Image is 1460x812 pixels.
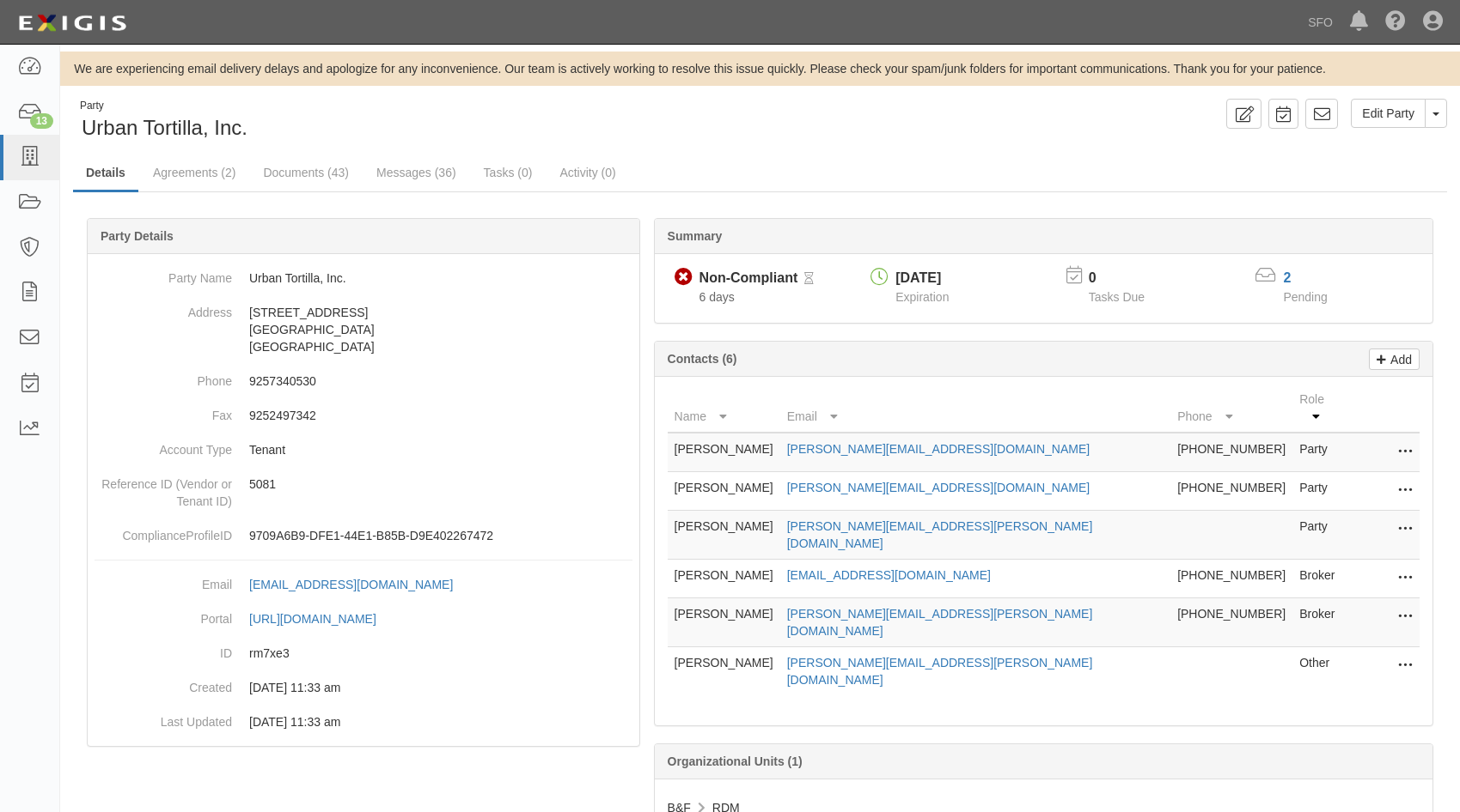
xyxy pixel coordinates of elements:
[1299,5,1341,39] a: SFO
[1170,384,1292,433] th: Phone
[95,467,232,510] dt: Reference ID (Vendor or Tenant ID)
[547,155,628,190] a: Activity (0)
[30,113,53,129] div: 13
[95,295,232,321] dt: Address
[895,269,949,288] div: [DATE]
[95,518,232,544] dt: ComplianceProfileID
[668,754,803,768] b: Organizational Units (1)
[1292,384,1351,433] th: Role
[787,656,1093,687] a: [PERSON_NAME][EMAIL_ADDRESS][PERSON_NAME][DOMAIN_NAME]
[780,384,1170,433] th: Email
[787,519,1093,550] a: [PERSON_NAME][EMAIL_ADDRESS][PERSON_NAME][DOMAIN_NAME]
[95,295,632,364] dd: [STREET_ADDRESS] [GEOGRAPHIC_DATA] [GEOGRAPHIC_DATA]
[13,8,131,39] img: logo-5460c22ac91f19d4615b14bd174203de0afe785f0fc80cf4dbbc73dc1793850b.png
[95,261,232,287] dt: Party Name
[1292,598,1351,647] td: Broker
[1292,511,1351,560] td: Party
[1089,290,1145,304] span: Tasks Due
[1170,472,1292,511] td: [PHONE_NUMBER]
[699,290,735,304] span: Since 08/13/2025
[1351,99,1426,128] a: Edit Party
[787,607,1093,638] a: [PERSON_NAME][EMAIL_ADDRESS][PERSON_NAME][DOMAIN_NAME]
[668,352,737,366] b: Contacts (6)
[1292,647,1351,696] td: Other
[668,647,780,696] td: [PERSON_NAME]
[675,269,693,287] i: Non-Compliant
[249,476,632,493] p: 5081
[80,99,247,113] div: Party
[668,229,723,243] b: Summary
[249,527,632,544] p: 9709A6B9-DFE1-44E1-B85B-D9E402267472
[787,568,991,582] a: [EMAIL_ADDRESS][DOMAIN_NAME]
[1385,12,1406,33] i: Help Center - Complianz
[249,578,472,591] a: [EMAIL_ADDRESS][DOMAIN_NAME]
[95,705,632,739] dd: 09/25/2023 11:33 am
[250,155,362,190] a: Documents (43)
[668,472,780,511] td: [PERSON_NAME]
[73,99,748,142] div: Urban Tortilla, Inc.
[787,481,1090,494] a: [PERSON_NAME][EMAIL_ADDRESS][DOMAIN_NAME]
[1292,472,1351,511] td: Party
[471,155,546,190] a: Tasks (0)
[895,290,949,304] span: Expiration
[363,155,469,190] a: Messages (36)
[249,441,632,458] p: Tenant
[73,155,138,192] a: Details
[95,364,232,390] dt: Phone
[95,705,232,730] dt: Last Updated
[95,670,232,696] dt: Created
[95,636,232,662] dt: ID
[1089,269,1166,288] p: 0
[1292,433,1351,472] td: Party
[804,273,814,285] i: Pending Review
[699,269,798,288] div: Non-Compliant
[1369,348,1420,370] a: Add
[1170,560,1292,598] td: [PHONE_NUMBER]
[95,261,632,295] dd: Urban Tortilla, Inc.
[95,602,232,627] dt: Portal
[1170,433,1292,472] td: [PHONE_NUMBER]
[1292,560,1351,598] td: Broker
[140,155,248,190] a: Agreements (2)
[668,560,780,598] td: [PERSON_NAME]
[95,398,232,424] dt: Fax
[95,433,232,458] dt: Account Type
[249,612,395,626] a: [URL][DOMAIN_NAME]
[668,598,780,647] td: [PERSON_NAME]
[101,229,174,243] b: Party Details
[1283,270,1291,285] a: 2
[95,670,632,705] dd: 09/25/2023 11:33 am
[787,442,1090,456] a: [PERSON_NAME][EMAIL_ADDRESS][DOMAIN_NAME]
[95,567,232,593] dt: Email
[1170,598,1292,647] td: [PHONE_NUMBER]
[668,384,780,433] th: Name
[82,116,247,139] span: Urban Tortilla, Inc.
[668,433,780,472] td: [PERSON_NAME]
[60,60,1460,77] div: We are experiencing email delivery delays and apologize for any inconvenience. Our team is active...
[249,576,453,593] div: [EMAIL_ADDRESS][DOMAIN_NAME]
[95,364,632,398] dd: 9257340530
[668,511,780,560] td: [PERSON_NAME]
[1283,290,1327,304] span: Pending
[95,636,632,670] dd: rm7xe3
[95,398,632,433] dd: 9252497342
[1386,349,1412,369] p: Add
